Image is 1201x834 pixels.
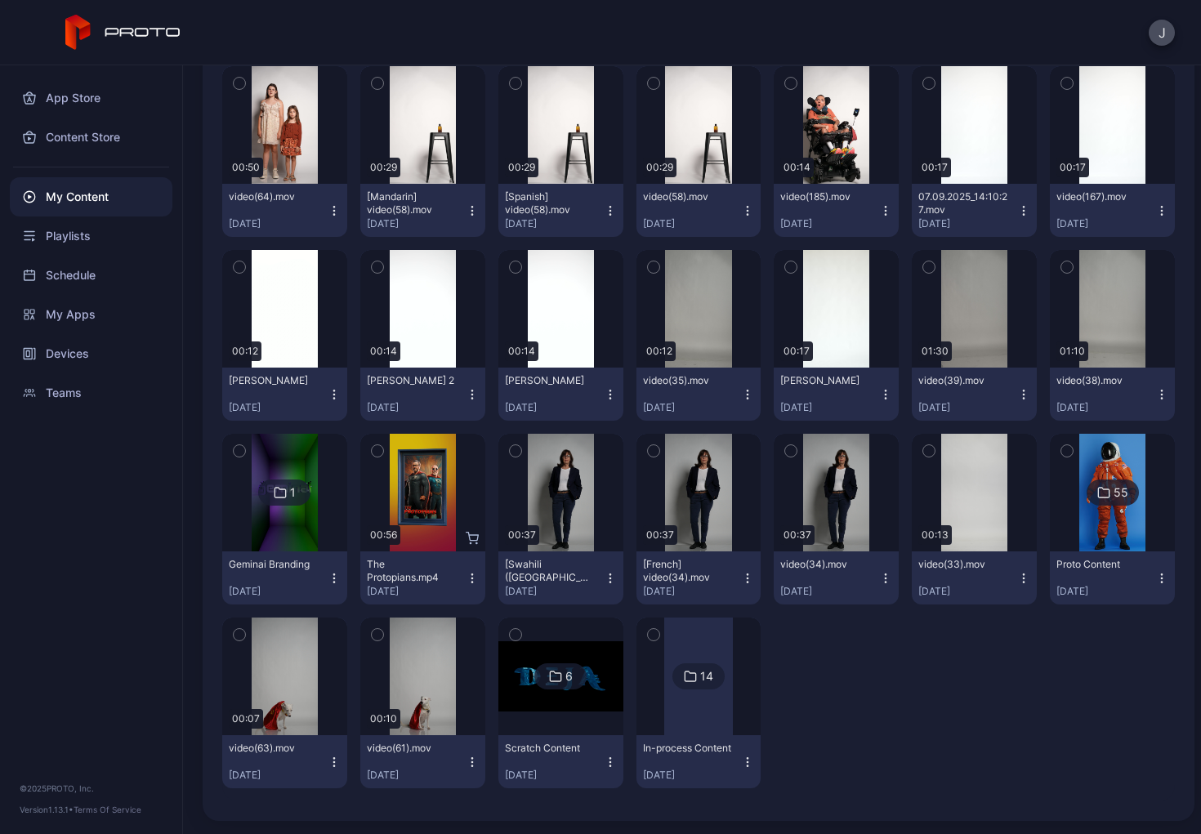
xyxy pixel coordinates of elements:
a: App Store [10,78,172,118]
div: Tatiana Thomas [229,374,319,387]
button: The Protopians.mp4[DATE] [360,551,485,604]
div: 14 [700,669,713,684]
div: Lyntha Chin [505,374,595,387]
button: video(34).mov[DATE] [774,551,899,604]
div: [DATE] [367,769,466,782]
div: © 2025 PROTO, Inc. [20,782,163,795]
button: 07.09.2025_14:10:27.mov[DATE] [912,184,1037,237]
a: Terms Of Service [74,805,141,814]
button: video(167).mov[DATE] [1050,184,1175,237]
button: [Spanish] video(58).mov[DATE] [498,184,623,237]
div: 1 [290,485,296,500]
div: [DATE] [1056,217,1155,230]
div: [DATE] [918,401,1017,414]
div: Natalie Marston [780,374,870,387]
div: video(39).mov [918,374,1008,387]
button: Geminai Branding[DATE] [222,551,347,604]
div: 6 [565,669,573,684]
button: video(64).mov[DATE] [222,184,347,237]
div: video(167).mov [1056,190,1146,203]
div: [DATE] [1056,401,1155,414]
div: [Mandarin] video(58).mov [367,190,457,216]
div: [DATE] [643,585,742,598]
div: Scratch Content [505,742,595,755]
div: [DATE] [229,769,328,782]
div: [DATE] [367,401,466,414]
a: Teams [10,373,172,413]
div: video(64).mov [229,190,319,203]
button: video(58).mov[DATE] [636,184,761,237]
div: Lyntha Chin 2 [367,374,457,387]
div: [DATE] [367,217,466,230]
button: [French] video(34).mov[DATE] [636,551,761,604]
button: video(38).mov[DATE] [1050,368,1175,421]
button: video(35).mov[DATE] [636,368,761,421]
button: [PERSON_NAME] 2[DATE] [360,368,485,421]
div: video(63).mov [229,742,319,755]
div: [DATE] [505,585,604,598]
div: video(34).mov [780,558,870,571]
div: video(185).mov [780,190,870,203]
div: [DATE] [505,401,604,414]
div: video(58).mov [643,190,733,203]
button: [PERSON_NAME][DATE] [498,368,623,421]
a: Devices [10,334,172,373]
a: Content Store [10,118,172,157]
button: [PERSON_NAME][DATE] [774,368,899,421]
button: Scratch Content[DATE] [498,735,623,788]
div: [DATE] [505,217,604,230]
button: video(185).mov[DATE] [774,184,899,237]
button: video(61).mov[DATE] [360,735,485,788]
div: [DATE] [780,217,879,230]
div: [Spanish] video(58).mov [505,190,595,216]
div: [DATE] [643,217,742,230]
button: video(33).mov[DATE] [912,551,1037,604]
div: 07.09.2025_14:10:27.mov [918,190,1008,216]
div: In-process Content [643,742,733,755]
div: [DATE] [643,401,742,414]
span: Version 1.13.1 • [20,805,74,814]
div: video(33).mov [918,558,1008,571]
div: [DATE] [229,585,328,598]
div: [DATE] [780,585,879,598]
div: [DATE] [505,769,604,782]
div: [DATE] [780,401,879,414]
button: video(39).mov[DATE] [912,368,1037,421]
a: Schedule [10,256,172,295]
button: J [1149,20,1175,46]
div: [DATE] [918,217,1017,230]
div: [DATE] [643,769,742,782]
a: Playlists [10,216,172,256]
div: [DATE] [918,585,1017,598]
div: video(61).mov [367,742,457,755]
button: Proto Content[DATE] [1050,551,1175,604]
button: In-process Content[DATE] [636,735,761,788]
button: [Swahili ([GEOGRAPHIC_DATA])] video(34).mov[DATE] [498,551,623,604]
div: [DATE] [367,585,466,598]
div: Geminai Branding [229,558,319,571]
div: Proto Content [1056,558,1146,571]
button: [PERSON_NAME][DATE] [222,368,347,421]
div: [DATE] [1056,585,1155,598]
a: My Content [10,177,172,216]
div: [Swahili (Kenya)] video(34).mov [505,558,595,584]
div: The Protopians.mp4 [367,558,457,584]
div: [French] video(34).mov [643,558,733,584]
div: 55 [1114,485,1128,500]
div: [DATE] [229,401,328,414]
div: video(35).mov [643,374,733,387]
a: My Apps [10,295,172,334]
button: video(63).mov[DATE] [222,735,347,788]
button: [Mandarin] video(58).mov[DATE] [360,184,485,237]
div: [DATE] [229,217,328,230]
div: video(38).mov [1056,374,1146,387]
